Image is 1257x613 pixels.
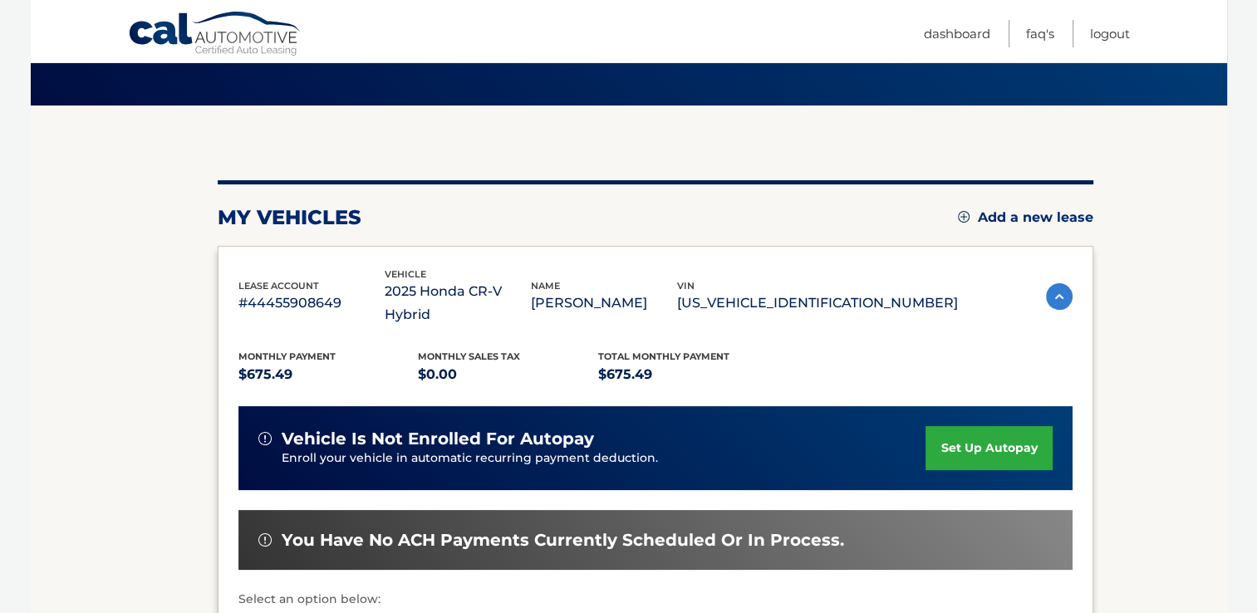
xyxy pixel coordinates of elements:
[258,432,272,445] img: alert-white.svg
[677,292,958,315] p: [US_VEHICLE_IDENTIFICATION_NUMBER]
[385,280,531,326] p: 2025 Honda CR-V Hybrid
[958,211,970,223] img: add.svg
[258,533,272,547] img: alert-white.svg
[531,280,560,292] span: name
[958,209,1093,226] a: Add a new lease
[1026,20,1054,47] a: FAQ's
[238,590,1073,610] p: Select an option below:
[282,530,844,551] span: You have no ACH payments currently scheduled or in process.
[677,280,695,292] span: vin
[282,449,926,468] p: Enroll your vehicle in automatic recurring payment deduction.
[238,280,319,292] span: lease account
[1090,20,1130,47] a: Logout
[598,351,729,362] span: Total Monthly Payment
[385,268,426,280] span: vehicle
[598,363,778,386] p: $675.49
[238,292,385,315] p: #44455908649
[238,351,336,362] span: Monthly Payment
[926,426,1052,470] a: set up autopay
[128,11,302,59] a: Cal Automotive
[218,205,361,230] h2: my vehicles
[1046,283,1073,310] img: accordion-active.svg
[531,292,677,315] p: [PERSON_NAME]
[282,429,594,449] span: vehicle is not enrolled for autopay
[418,363,598,386] p: $0.00
[924,20,990,47] a: Dashboard
[418,351,520,362] span: Monthly sales Tax
[238,363,419,386] p: $675.49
